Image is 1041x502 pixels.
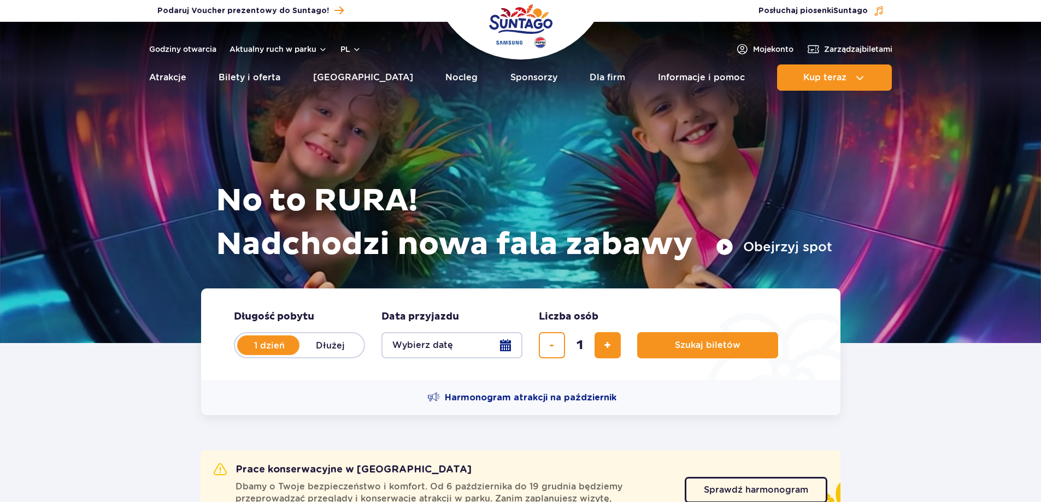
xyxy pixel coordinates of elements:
[637,332,778,358] button: Szukaj biletów
[216,179,832,267] h1: No to RURA! Nadchodzi nowa fala zabawy
[340,44,361,55] button: pl
[238,334,301,357] label: 1 dzień
[427,391,616,404] a: Harmonogram atrakcji na październik
[219,64,280,91] a: Bilety i oferta
[510,64,557,91] a: Sponsorzy
[833,7,868,15] span: Suntago
[824,44,892,55] span: Zarządzaj biletami
[807,43,892,56] a: Zarządzajbiletami
[595,332,621,358] button: dodaj bilet
[736,43,793,56] a: Mojekonto
[299,334,362,357] label: Dłużej
[445,392,616,404] span: Harmonogram atrakcji na październik
[539,310,598,323] span: Liczba osób
[803,73,846,82] span: Kup teraz
[658,64,745,91] a: Informacje i pomoc
[716,238,832,256] button: Obejrzyj spot
[777,64,892,91] button: Kup teraz
[758,5,884,16] button: Posłuchaj piosenkiSuntago
[149,64,186,91] a: Atrakcje
[234,310,314,323] span: Długość pobytu
[590,64,625,91] a: Dla firm
[381,332,522,358] button: Wybierz datę
[214,463,472,476] h2: Prace konserwacyjne w [GEOGRAPHIC_DATA]
[201,288,840,380] form: Planowanie wizyty w Park of Poland
[704,486,808,494] span: Sprawdź harmonogram
[230,45,327,54] button: Aktualny ruch w parku
[758,5,868,16] span: Posłuchaj piosenki
[157,3,344,18] a: Podaruj Voucher prezentowy do Suntago!
[567,332,593,358] input: liczba biletów
[381,310,459,323] span: Data przyjazdu
[149,44,216,55] a: Godziny otwarcia
[539,332,565,358] button: usuń bilet
[445,64,478,91] a: Nocleg
[675,340,740,350] span: Szukaj biletów
[313,64,413,91] a: [GEOGRAPHIC_DATA]
[157,5,329,16] span: Podaruj Voucher prezentowy do Suntago!
[753,44,793,55] span: Moje konto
